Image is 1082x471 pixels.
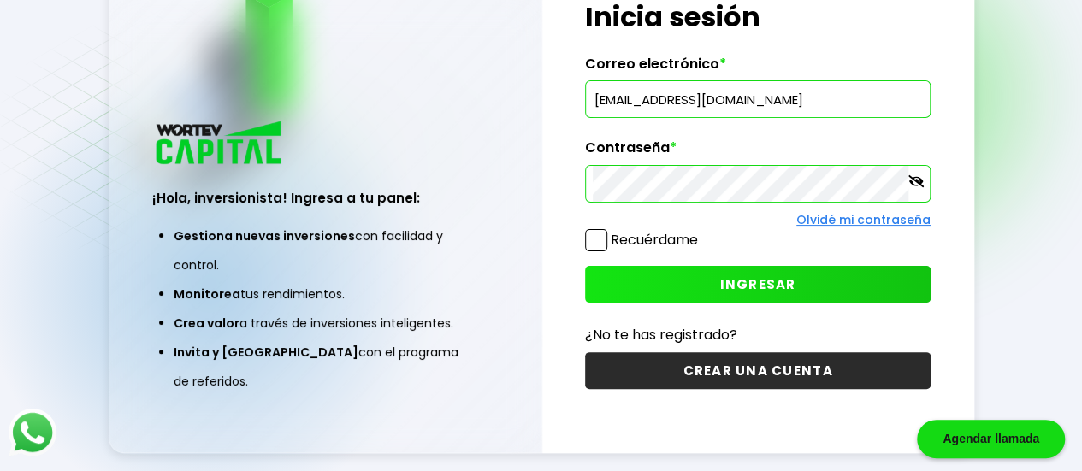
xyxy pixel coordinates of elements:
span: Gestiona nuevas inversiones [174,227,355,244]
li: con facilidad y control. [174,221,476,280]
a: ¿No te has registrado?CREAR UNA CUENTA [585,324,931,389]
span: Crea valor [174,315,239,332]
a: Olvidé mi contraseña [796,211,931,228]
label: Contraseña [585,139,931,165]
li: a través de inversiones inteligentes. [174,309,476,338]
p: ¿No te has registrado? [585,324,931,345]
div: Agendar llamada [917,420,1065,458]
span: Monitorea [174,286,240,303]
li: con el programa de referidos. [174,338,476,396]
span: INGRESAR [720,275,796,293]
button: CREAR UNA CUENTA [585,352,931,389]
input: hola@wortev.capital [593,81,923,117]
span: Invita y [GEOGRAPHIC_DATA] [174,344,358,361]
label: Correo electrónico [585,56,931,81]
label: Recuérdame [611,230,698,250]
button: INGRESAR [585,266,931,303]
img: logos_whatsapp-icon.242b2217.svg [9,409,56,456]
img: logo_wortev_capital [152,119,287,169]
li: tus rendimientos. [174,280,476,309]
h3: ¡Hola, inversionista! Ingresa a tu panel: [152,188,498,208]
